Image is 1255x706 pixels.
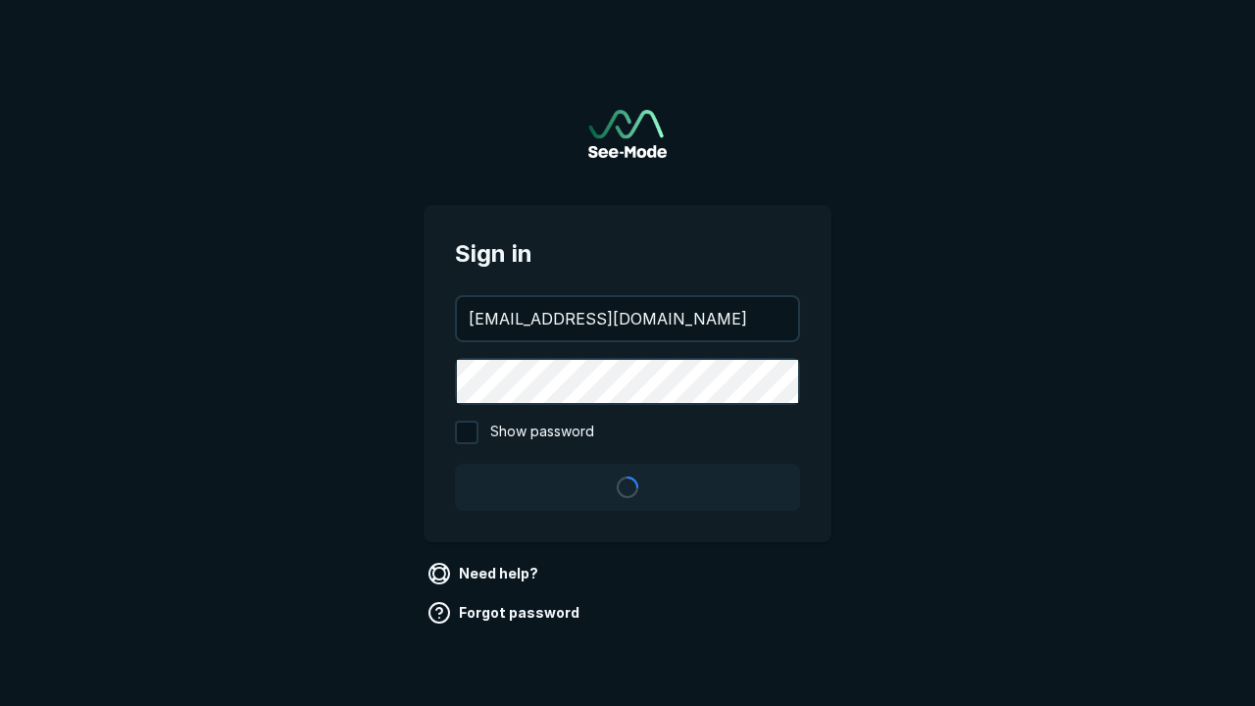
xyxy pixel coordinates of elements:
span: Sign in [455,236,800,272]
a: Forgot password [424,597,587,629]
img: See-Mode Logo [588,110,667,158]
input: your@email.com [457,297,798,340]
a: Need help? [424,558,546,589]
span: Show password [490,421,594,444]
a: Go to sign in [588,110,667,158]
